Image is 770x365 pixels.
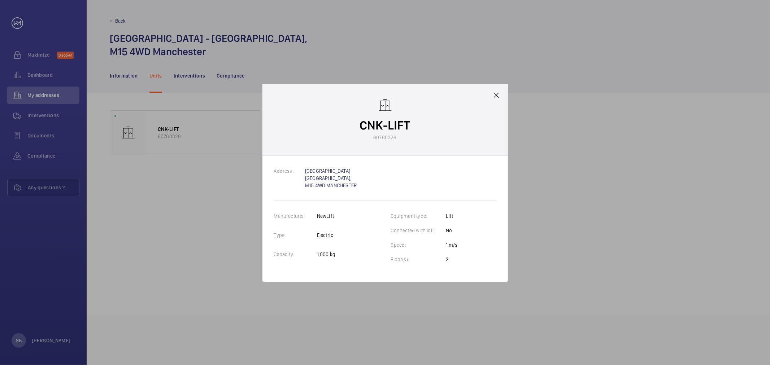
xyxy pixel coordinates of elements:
p: Electric [317,232,335,239]
p: 2 [446,256,458,263]
label: Address: [274,168,305,174]
a: [GEOGRAPHIC_DATA] [GEOGRAPHIC_DATA], M15 4WD MANCHESTER [305,168,357,188]
label: Speed: [391,242,418,248]
p: No [446,227,458,234]
img: elevator.svg [378,98,392,113]
label: Connected with IoT: [391,228,446,233]
p: 1,000 kg [317,251,335,258]
p: Lift [446,212,458,220]
label: Type [274,232,296,238]
label: Manufacturer: [274,213,317,219]
p: 60760326 [373,134,396,141]
p: NewLift [317,212,335,220]
label: Capacity: [274,251,306,257]
p: 1 m/s [446,241,458,249]
label: Floor(s): [391,256,421,262]
p: CNK-LIFT [360,117,410,134]
label: Equipment type: [391,213,439,219]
